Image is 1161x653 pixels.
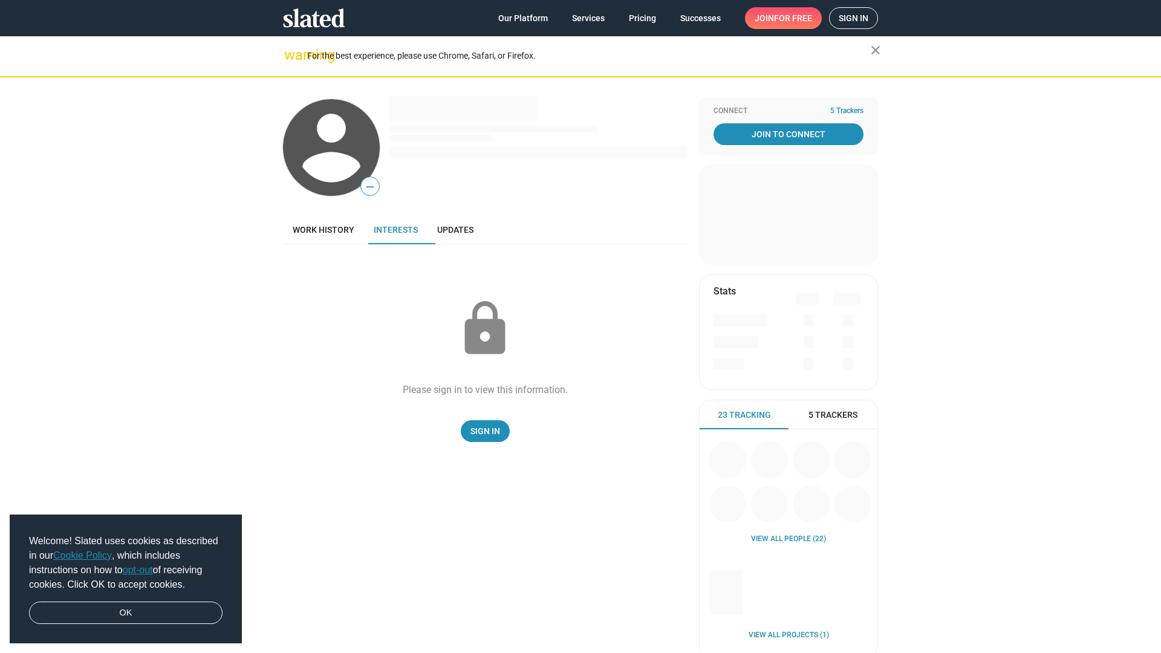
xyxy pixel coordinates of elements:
a: opt-out [123,565,153,575]
span: 5 Trackers [808,409,857,421]
span: Our Platform [498,7,548,29]
div: cookieconsent [10,515,242,644]
a: Pricing [619,7,666,29]
a: Successes [671,7,730,29]
span: Services [572,7,605,29]
a: Cookie Policy [53,550,112,560]
span: Pricing [629,7,656,29]
span: Work history [293,225,354,235]
a: Sign in [829,7,878,29]
span: Sign in [839,8,868,28]
mat-icon: close [868,43,883,57]
a: Interests [364,215,428,244]
div: Connect [714,106,863,116]
a: Services [562,7,614,29]
a: View all Projects (1) [749,631,829,640]
a: View all People (22) [751,534,826,544]
a: Joinfor free [745,7,822,29]
a: Sign In [461,420,510,442]
mat-icon: warning [284,48,299,62]
span: Updates [437,225,473,235]
span: for free [774,7,812,29]
a: Updates [428,215,483,244]
a: Join To Connect [714,123,863,145]
span: Welcome! Slated uses cookies as described in our , which includes instructions on how to of recei... [29,534,223,592]
span: 5 Trackers [830,106,863,116]
span: Sign In [470,420,500,442]
a: dismiss cookie message [29,602,223,625]
span: 23 Tracking [718,409,771,421]
span: — [361,179,379,195]
a: Work history [283,215,364,244]
span: Join [755,7,812,29]
span: Successes [680,7,721,29]
div: Please sign in to view this information. [403,383,568,396]
mat-icon: lock [455,299,515,359]
a: Our Platform [489,7,558,29]
span: Join To Connect [716,123,861,145]
span: Interests [374,225,418,235]
mat-card-title: Stats [714,285,736,297]
div: For the best experience, please use Chrome, Safari, or Firefox. [307,48,871,64]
